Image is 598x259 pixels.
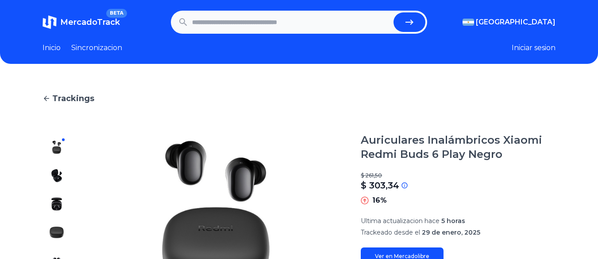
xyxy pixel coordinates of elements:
img: Auriculares Inalámbricos Xiaomi Redmi Buds 6 Play Negro [50,169,64,183]
span: 5 horas [441,217,465,225]
button: Iniciar sesion [512,43,556,53]
span: Trackings [52,92,94,105]
span: Ultima actualizacion hace [361,217,440,225]
a: MercadoTrackBETA [42,15,120,29]
span: BETA [106,9,127,18]
img: Auriculares Inalámbricos Xiaomi Redmi Buds 6 Play Negro [50,140,64,154]
span: [GEOGRAPHIC_DATA] [476,17,556,27]
p: 16% [372,195,387,206]
img: Argentina [463,19,474,26]
span: Trackeado desde el [361,228,420,236]
span: MercadoTrack [60,17,120,27]
p: $ 303,34 [361,179,399,192]
h1: Auriculares Inalámbricos Xiaomi Redmi Buds 6 Play Negro [361,133,556,161]
button: [GEOGRAPHIC_DATA] [463,17,556,27]
img: Auriculares Inalámbricos Xiaomi Redmi Buds 6 Play Negro [50,225,64,239]
p: $ 261,50 [361,172,556,179]
img: MercadoTrack [42,15,57,29]
span: 29 de enero, 2025 [422,228,480,236]
a: Sincronizacion [71,43,122,53]
a: Trackings [42,92,556,105]
img: Auriculares Inalámbricos Xiaomi Redmi Buds 6 Play Negro [50,197,64,211]
a: Inicio [42,43,61,53]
